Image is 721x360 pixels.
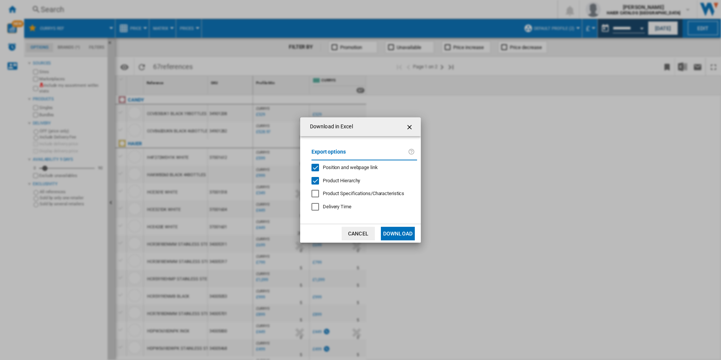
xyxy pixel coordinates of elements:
div: Only applies to Category View [323,190,404,197]
button: Download [381,227,415,240]
md-checkbox: Delivery Time [311,203,417,211]
button: Cancel [342,227,375,240]
h4: Download in Excel [306,123,353,131]
span: Position and webpage link [323,165,378,170]
ng-md-icon: getI18NText('BUTTONS.CLOSE_DIALOG') [406,123,415,132]
label: Export options [311,148,408,162]
button: getI18NText('BUTTONS.CLOSE_DIALOG') [403,119,418,134]
md-checkbox: Position and webpage link [311,164,411,171]
span: Product Hierarchy [323,178,360,183]
span: Delivery Time [323,204,351,209]
span: Product Specifications/Characteristics [323,191,404,196]
md-checkbox: Product Hierarchy [311,177,411,184]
